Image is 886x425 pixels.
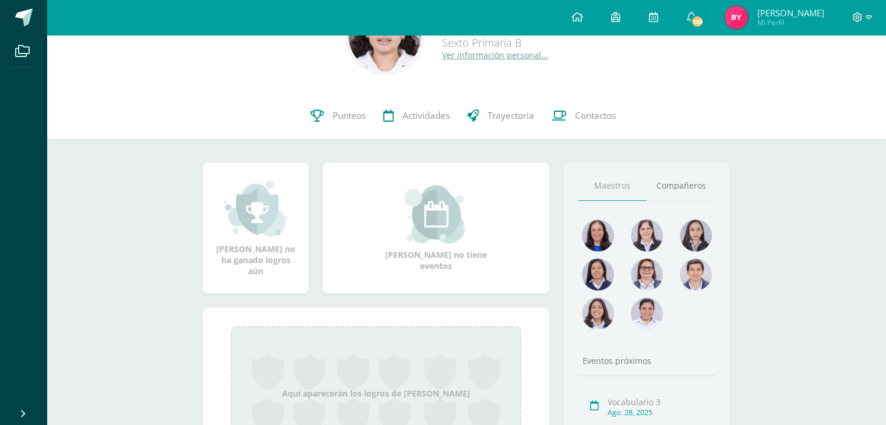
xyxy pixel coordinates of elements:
[378,185,495,271] div: [PERSON_NAME] no tiene eventos
[725,6,748,29] img: 97c305957cfd8d0b60c2573e9d230703.png
[582,297,614,330] img: 00953d791995eaab16c768702b66dc66.png
[757,17,824,27] span: Mi Perfil
[375,93,458,139] a: Actividades
[458,93,543,139] a: Trayectoria
[680,258,712,291] img: 79615471927fb44a55a85da602df09cc.png
[631,297,663,330] img: 51cd120af2e7b2e3e298fdb293d6118d.png
[608,396,712,408] div: Vocabulario 3
[442,49,548,61] a: Ver información personal...
[582,258,614,291] img: 21100ed4c967214a1caac39260a675f5.png
[578,355,715,366] div: Eventos próximos
[631,258,663,291] img: 8362f987eb2848dbd6dae05437e53255.png
[224,179,288,238] img: achievement_small.png
[404,185,468,243] img: event_small.png
[442,36,587,49] div: Sexto Primaria B
[631,219,663,252] img: 218426b8cf91e873dc3f154e42918dce.png
[691,15,704,28] span: 159
[582,219,614,252] img: 4aef44b995f79eb6d25e8fea3fba8193.png
[575,109,616,122] span: Contactos
[757,7,824,19] span: [PERSON_NAME]
[608,408,712,417] div: Ago. 28, 2025
[488,109,534,122] span: Trayectoria
[647,171,715,201] a: Compañeros
[680,219,712,252] img: 522dc90edefdd00265ec7718d30b3fcb.png
[403,109,450,122] span: Actividades
[333,109,366,122] span: Punteos
[543,93,624,139] a: Contactos
[302,93,375,139] a: Punteos
[578,171,647,201] a: Maestros
[214,179,297,277] div: [PERSON_NAME] no ha ganado logros aún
